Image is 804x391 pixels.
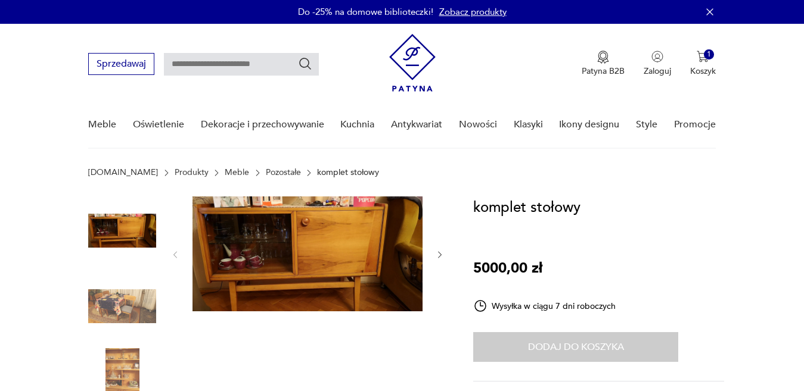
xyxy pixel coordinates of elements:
[644,65,671,77] p: Zaloguj
[704,49,714,60] div: 1
[340,102,374,148] a: Kuchnia
[473,196,581,219] h1: komplet stołowy
[473,257,542,280] p: 5000,00 zł
[636,102,657,148] a: Style
[582,65,625,77] p: Patyna B2B
[582,51,625,77] a: Ikona medaluPatyna B2B
[644,51,671,77] button: Zaloguj
[298,6,433,18] p: Do -25% na domowe biblioteczki!
[439,6,507,18] a: Zobacz produkty
[298,57,312,71] button: Szukaj
[690,51,716,77] button: 1Koszyk
[597,51,609,64] img: Ikona medalu
[88,273,156,340] img: Zdjęcie produktu komplet stołowy
[674,102,716,148] a: Promocje
[690,65,716,77] p: Koszyk
[559,102,619,148] a: Ikony designu
[175,168,209,177] a: Produkty
[193,196,423,311] img: Zdjęcie produktu komplet stołowy
[225,168,249,177] a: Meble
[514,102,543,148] a: Klasyki
[88,168,158,177] a: [DOMAIN_NAME]
[473,299,616,313] div: Wysyłka w ciągu 7 dni roboczych
[651,51,663,62] img: Ikonka użytkownika
[88,53,154,75] button: Sprzedawaj
[317,168,379,177] p: komplet stołowy
[582,51,625,77] button: Patyna B2B
[697,51,709,62] img: Ikona koszyka
[88,196,156,264] img: Zdjęcie produktu komplet stołowy
[201,102,324,148] a: Dekoracje i przechowywanie
[459,102,497,148] a: Nowości
[389,34,436,92] img: Patyna - sklep z meblami i dekoracjami vintage
[391,102,442,148] a: Antykwariat
[88,102,116,148] a: Meble
[133,102,184,148] a: Oświetlenie
[88,61,154,69] a: Sprzedawaj
[266,168,301,177] a: Pozostałe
